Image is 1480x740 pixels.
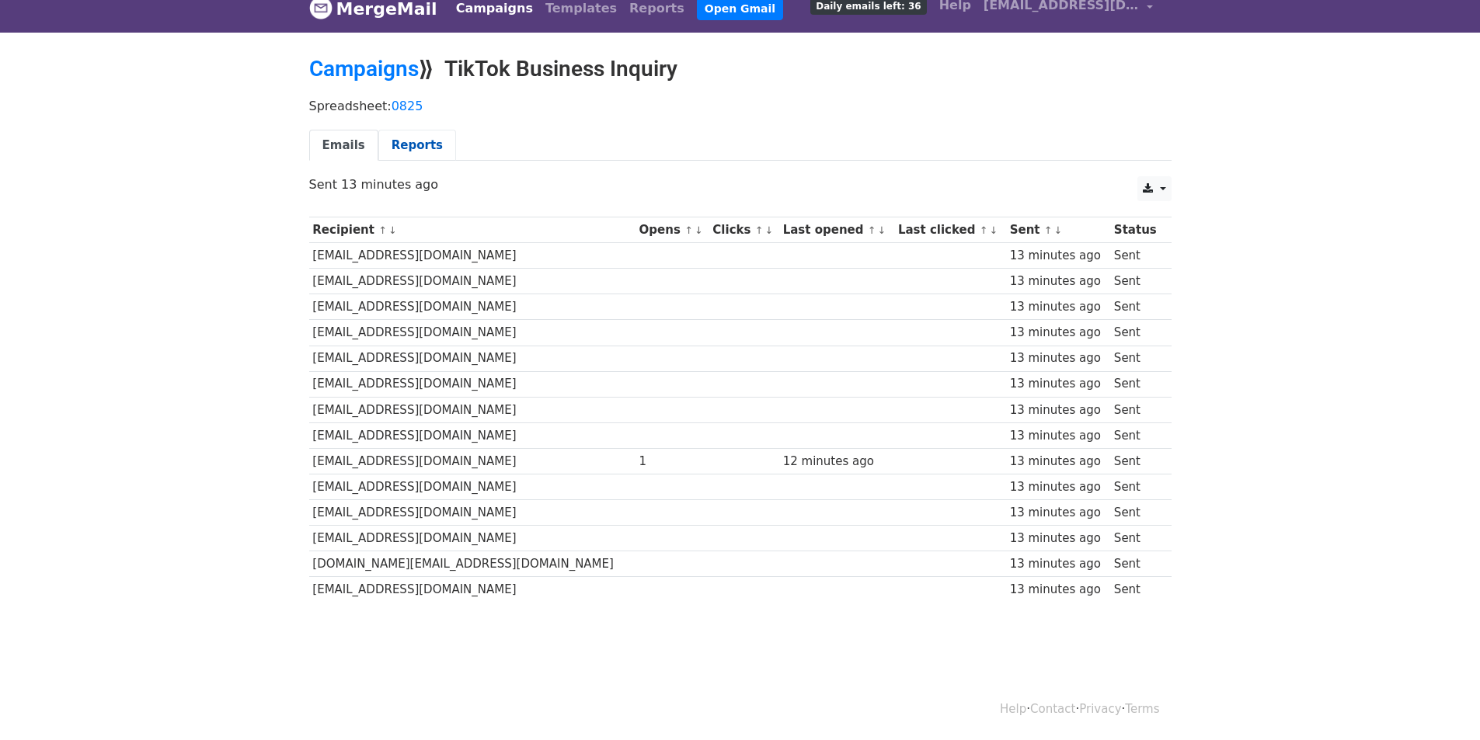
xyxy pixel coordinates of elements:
div: 13 minutes ago [1010,273,1107,290]
a: ↓ [388,224,397,236]
a: Privacy [1079,702,1121,716]
a: Terms [1125,702,1159,716]
td: [EMAIL_ADDRESS][DOMAIN_NAME] [309,526,636,551]
td: [EMAIL_ADDRESS][DOMAIN_NAME] [309,243,636,269]
a: Contact [1030,702,1075,716]
div: 13 minutes ago [1010,530,1107,547]
td: [EMAIL_ADDRESS][DOMAIN_NAME] [309,577,636,603]
a: ↓ [989,224,998,236]
a: 0825 [392,99,423,113]
td: Sent [1110,397,1163,422]
a: ↓ [764,224,773,236]
td: [EMAIL_ADDRESS][DOMAIN_NAME] [309,422,636,448]
td: [EMAIL_ADDRESS][DOMAIN_NAME] [309,320,636,346]
td: Sent [1110,526,1163,551]
h2: ⟫ TikTok Business Inquiry [309,56,1172,82]
td: [EMAIL_ADDRESS][DOMAIN_NAME] [309,371,636,397]
div: 13 minutes ago [1010,349,1107,367]
th: Sent [1006,217,1110,243]
td: Sent [1110,448,1163,474]
td: Sent [1110,551,1163,577]
td: [EMAIL_ADDRESS][DOMAIN_NAME] [309,346,636,371]
th: Status [1110,217,1163,243]
td: Sent [1110,577,1163,603]
td: Sent [1110,500,1163,526]
p: Sent 13 minutes ago [309,176,1172,193]
a: ↑ [755,224,764,236]
a: ↑ [868,224,876,236]
a: ↓ [1053,224,1062,236]
a: ↑ [684,224,693,236]
td: [EMAIL_ADDRESS][DOMAIN_NAME] [309,294,636,320]
div: 13 minutes ago [1010,401,1107,419]
div: 13 minutes ago [1010,478,1107,496]
th: Opens [636,217,709,243]
td: [EMAIL_ADDRESS][DOMAIN_NAME] [309,474,636,500]
a: ↑ [980,224,988,236]
td: Sent [1110,422,1163,448]
div: 13 minutes ago [1010,555,1107,573]
a: ↓ [877,224,886,236]
a: Campaigns [309,56,419,82]
td: [EMAIL_ADDRESS][DOMAIN_NAME] [309,500,636,526]
td: Sent [1110,294,1163,320]
a: ↑ [378,224,387,236]
td: [DOMAIN_NAME][EMAIL_ADDRESS][DOMAIN_NAME] [309,551,636,577]
div: 13 minutes ago [1010,247,1107,265]
th: Recipient [309,217,636,243]
a: Emails [309,130,378,162]
a: Reports [378,130,456,162]
a: ↑ [1044,224,1053,236]
div: 13 minutes ago [1010,427,1107,445]
iframe: Chat Widget [1402,665,1480,740]
div: 13 minutes ago [1010,504,1107,522]
td: Sent [1110,269,1163,294]
div: 13 minutes ago [1010,375,1107,393]
td: Sent [1110,371,1163,397]
td: Sent [1110,243,1163,269]
th: Last opened [779,217,894,243]
div: 13 minutes ago [1010,298,1107,316]
a: ↓ [695,224,703,236]
td: [EMAIL_ADDRESS][DOMAIN_NAME] [309,269,636,294]
div: 13 minutes ago [1010,453,1107,471]
td: Sent [1110,474,1163,500]
th: Last clicked [894,217,1006,243]
td: Sent [1110,320,1163,346]
th: Clicks [709,217,779,243]
td: [EMAIL_ADDRESS][DOMAIN_NAME] [309,397,636,422]
td: [EMAIL_ADDRESS][DOMAIN_NAME] [309,448,636,474]
div: 13 minutes ago [1010,581,1107,599]
div: 12 minutes ago [783,453,891,471]
td: Sent [1110,346,1163,371]
div: 13 minutes ago [1010,324,1107,342]
a: Help [1000,702,1026,716]
p: Spreadsheet: [309,98,1172,114]
div: 1 [639,453,705,471]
